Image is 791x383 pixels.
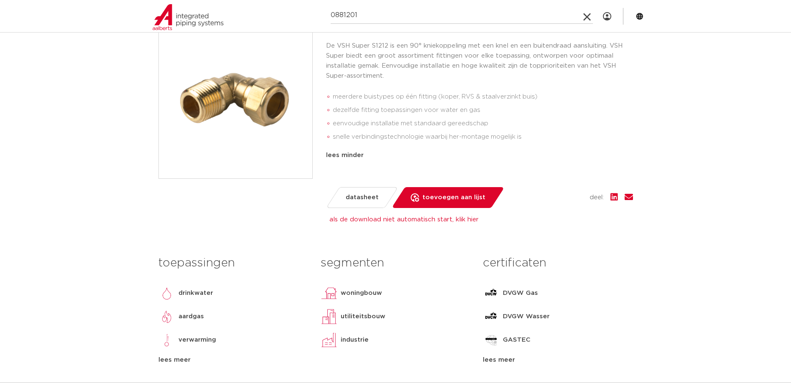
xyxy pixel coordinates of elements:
p: DVGW Wasser [503,312,550,322]
span: datasheet [346,191,379,204]
img: Product Image for VSH Super kniekoppeling 90° (knel x buitendraad) [159,25,312,178]
li: eenvoudige installatie met standaard gereedschap [333,117,633,130]
p: verwarming [178,335,216,345]
p: DVGW Gas [503,288,538,298]
h3: toepassingen [158,255,308,271]
a: datasheet [326,187,398,208]
p: woningbouw [341,288,382,298]
div: lees meer [158,355,308,365]
span: toevoegen aan lijst [422,191,485,204]
p: utiliteitsbouw [341,312,385,322]
p: De VSH Super S1212 is een 90° kniekoppeling met een knel en een buitendraad aansluiting. VSH Supe... [326,41,633,81]
p: industrie [341,335,369,345]
input: zoeken... [331,7,593,24]
a: als de download niet automatisch start, klik hier [329,216,479,223]
span: deel: [590,193,604,203]
div: lees minder [326,150,633,160]
h3: certificaten [483,255,633,271]
img: woningbouw [321,285,337,302]
img: industrie [321,332,337,348]
li: meerdere buistypes op één fitting (koper, RVS & staalverzinkt buis) [333,90,633,104]
img: utiliteitsbouw [321,308,337,325]
img: DVGW Gas [483,285,500,302]
li: dezelfde fitting toepassingen voor water en gas [333,104,633,117]
img: verwarming [158,332,175,348]
p: aardgas [178,312,204,322]
h3: segmenten [321,255,470,271]
img: drinkwater [158,285,175,302]
img: aardgas [158,308,175,325]
img: DVGW Wasser [483,308,500,325]
img: GASTEC [483,332,500,348]
li: snelle verbindingstechnologie waarbij her-montage mogelijk is [333,130,633,144]
p: drinkwater [178,288,213,298]
p: GASTEC [503,335,530,345]
div: lees meer [483,355,633,365]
